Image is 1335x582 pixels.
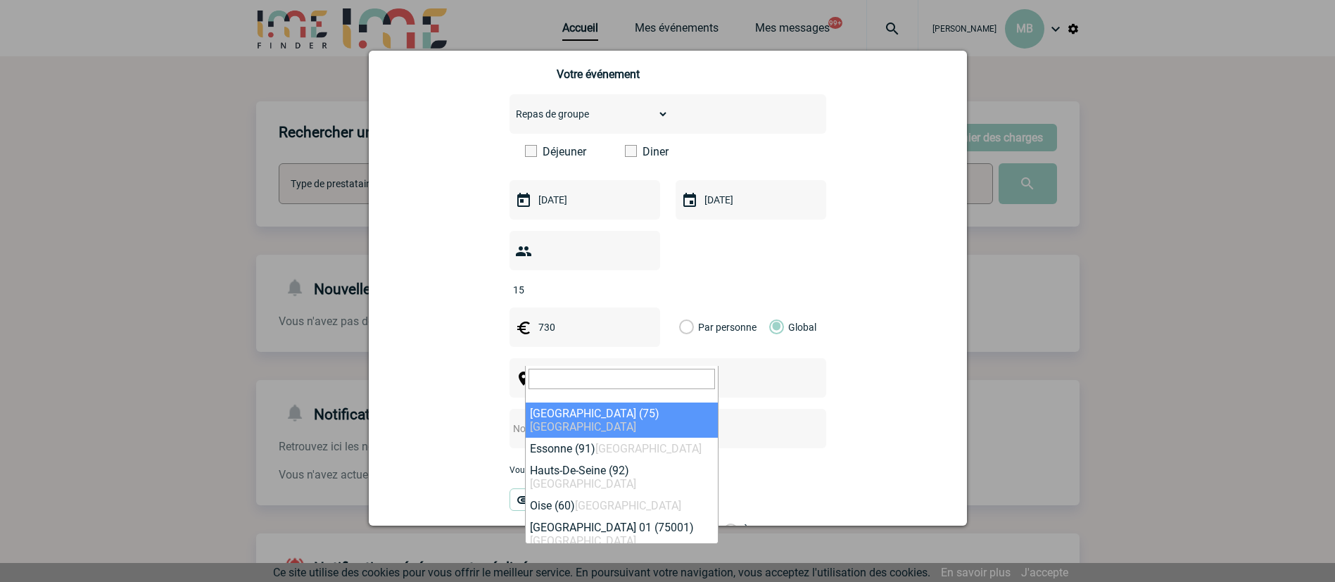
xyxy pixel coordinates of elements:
[510,465,826,475] p: Vous pouvez ajouter une pièce jointe à votre demande
[526,403,718,438] li: [GEOGRAPHIC_DATA] (75)
[769,308,778,347] label: Global
[723,524,738,538] label: À distribuer
[530,534,636,548] span: [GEOGRAPHIC_DATA]
[557,68,778,81] h3: Votre événement
[526,495,718,517] li: Oise (60)
[510,419,789,438] input: Nom de l'événement
[535,318,632,336] input: Budget HT
[625,145,706,158] label: Diner
[510,281,642,299] input: Nombre de participants
[526,438,718,460] li: Essonne (91)
[679,308,695,347] label: Par personne
[526,517,718,552] li: [GEOGRAPHIC_DATA] 01 (75001)
[530,420,636,434] span: [GEOGRAPHIC_DATA]
[575,499,681,512] span: [GEOGRAPHIC_DATA]
[525,145,606,158] label: Déjeuner
[530,477,636,491] span: [GEOGRAPHIC_DATA]
[535,191,632,209] input: Date de début
[701,191,798,209] input: Date de fin
[595,442,702,455] span: [GEOGRAPHIC_DATA]
[526,460,718,495] li: Hauts-De-Seine (92)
